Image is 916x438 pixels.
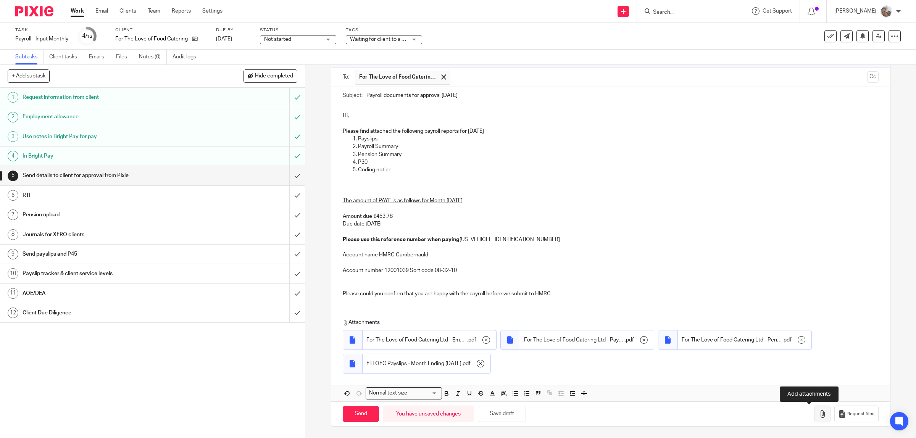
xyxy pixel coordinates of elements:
[478,406,526,422] button: Save draft
[23,150,195,162] h1: In Bright Pay
[652,9,721,16] input: Search
[202,7,223,15] a: Settings
[366,336,467,344] span: For The Love of Food Catering Ltd - Employee Coding Notices
[172,7,191,15] a: Reports
[358,151,879,158] p: Pension Summary
[8,209,18,220] div: 7
[678,330,811,349] div: .
[216,36,232,42] span: [DATE]
[343,406,379,422] input: Send
[89,50,110,64] a: Emails
[682,336,782,344] span: For The Love of Food Catering Ltd - Pensions - Month 6
[71,7,84,15] a: Work
[15,35,68,43] div: Payroll - Input Monthly
[244,69,297,82] button: Hide completed
[23,229,195,240] h1: Journals for XERO clients
[115,27,206,33] label: Client
[8,308,18,318] div: 12
[115,35,188,43] p: For The Love of Food Catering Ltd
[8,69,50,82] button: + Add subtask
[23,190,195,201] h1: RTI
[148,7,160,15] a: Team
[23,131,195,142] h1: Use notes in Bright Pay for pay
[346,27,422,33] label: Tags
[8,268,18,279] div: 10
[8,171,18,181] div: 5
[383,406,474,422] div: You have unsaved changes
[834,406,879,423] button: Request files
[82,32,92,40] div: 4
[463,360,471,367] span: pdf
[95,7,108,15] a: Email
[264,37,291,42] span: Not started
[139,50,167,64] a: Notes (0)
[763,8,792,14] span: Get Support
[358,135,879,143] p: Payslips
[343,282,879,298] p: Please could you confirm that you are happy with the payroll before we submit to HMRC
[834,7,876,15] p: [PERSON_NAME]
[363,330,496,349] div: .
[23,170,195,181] h1: Send details to client for approval from Pixie
[23,111,195,122] h1: Employment allowance
[363,354,490,373] div: .
[350,37,429,42] span: Waiting for client to sign/approve
[880,5,892,18] img: me.jpg
[23,248,195,260] h1: Send payslips and P45
[173,50,202,64] a: Audit logs
[410,389,437,397] input: Search for option
[23,307,195,319] h1: Client Due Diligence
[343,243,879,259] p: Account name HMRC Cumbernauld
[116,50,133,64] a: Files
[49,50,83,64] a: Client tasks
[343,319,855,326] p: Attachments
[359,73,435,81] span: For The Love of Food Catering Ltd
[366,360,461,367] span: FTLOFC Payslips - Month Ending [DATE]
[343,127,879,135] p: Please find attached the following payroll reports for [DATE]
[8,249,18,259] div: 9
[343,259,879,274] p: Account number 12001039 Sort code 08-32-10
[23,268,195,279] h1: Payslip tracker & client service levels
[15,6,53,16] img: Pixie
[343,237,460,242] strong: Please use this reference number when paying
[520,330,654,349] div: .
[343,92,363,99] label: Subject:
[366,387,442,399] div: Search for option
[358,166,879,174] p: Coding notice
[8,92,18,103] div: 1
[260,27,336,33] label: Status
[23,209,195,221] h1: Pension upload
[343,189,879,243] p: Amount due £453.78 Due date [DATE] [US_VEHICLE_IDENTIFICATION_NUMBER]
[15,27,68,33] label: Task
[358,158,879,166] p: P30
[23,92,195,103] h1: Request information from client
[343,198,463,203] u: The amount of PAYE is as follows for Month [DATE]
[8,190,18,201] div: 6
[368,389,409,397] span: Normal text size
[8,288,18,299] div: 11
[8,151,18,161] div: 4
[468,336,476,344] span: pdf
[626,336,634,344] span: pdf
[8,131,18,142] div: 3
[784,336,792,344] span: pdf
[343,73,351,81] label: To:
[867,71,879,83] button: Cc
[358,143,879,150] p: Payroll Summary
[216,27,250,33] label: Due by
[343,112,879,119] p: Hi,
[15,50,44,64] a: Subtasks
[85,34,92,39] small: /12
[524,336,625,344] span: For The Love of Food Catering Ltd - Payroll Summary - Month 6
[8,112,18,122] div: 2
[23,288,195,299] h1: AOE/DEA
[119,7,136,15] a: Clients
[255,73,293,79] span: Hide completed
[847,411,874,417] span: Request files
[8,229,18,240] div: 8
